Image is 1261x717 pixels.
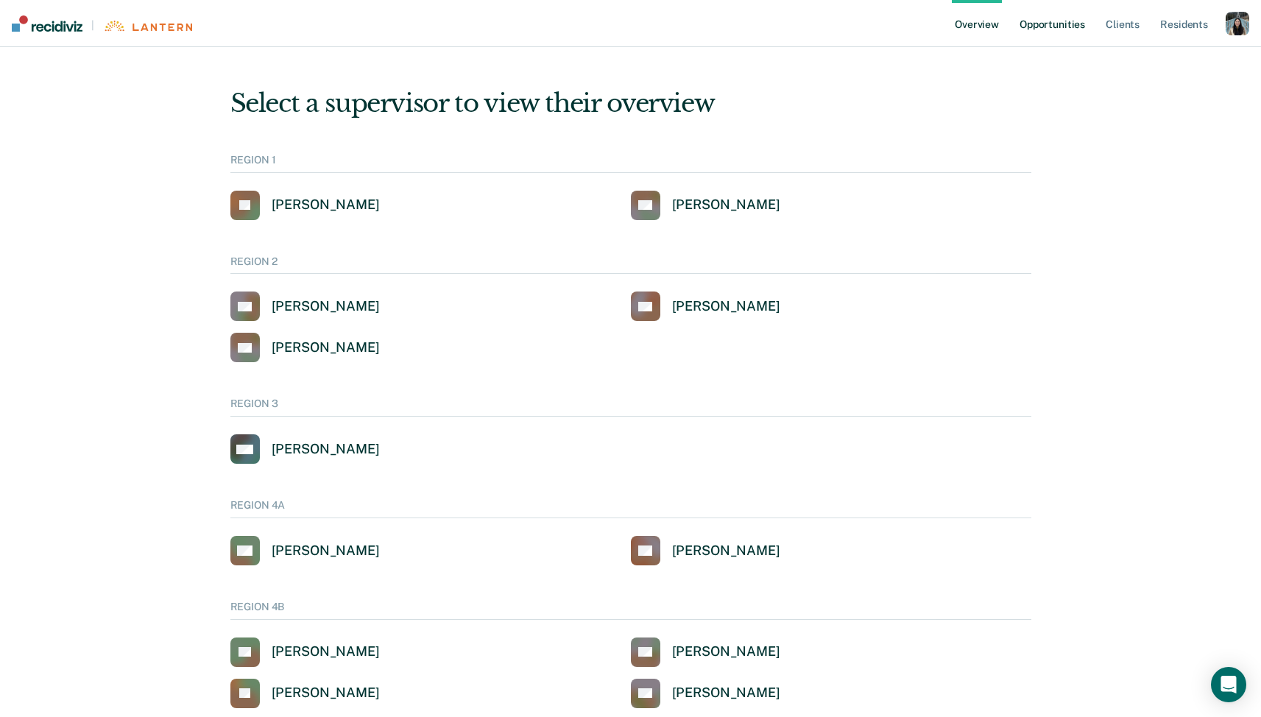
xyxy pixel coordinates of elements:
[230,499,1031,518] div: REGION 4A
[631,292,780,321] a: [PERSON_NAME]
[272,298,380,315] div: [PERSON_NAME]
[672,643,780,660] div: [PERSON_NAME]
[230,637,380,667] a: [PERSON_NAME]
[82,19,103,32] span: |
[631,637,780,667] a: [PERSON_NAME]
[631,679,780,708] a: [PERSON_NAME]
[230,255,1031,275] div: REGION 2
[272,339,380,356] div: [PERSON_NAME]
[230,191,380,220] a: [PERSON_NAME]
[272,643,380,660] div: [PERSON_NAME]
[631,536,780,565] a: [PERSON_NAME]
[672,298,780,315] div: [PERSON_NAME]
[230,536,380,565] a: [PERSON_NAME]
[272,685,380,702] div: [PERSON_NAME]
[230,601,1031,620] div: REGION 4B
[672,197,780,213] div: [PERSON_NAME]
[12,15,82,32] img: Recidiviz
[272,197,380,213] div: [PERSON_NAME]
[230,398,1031,417] div: REGION 3
[672,685,780,702] div: [PERSON_NAME]
[103,21,192,32] img: Lantern
[1211,667,1246,702] div: Open Intercom Messenger
[230,434,380,464] a: [PERSON_NAME]
[230,679,380,708] a: [PERSON_NAME]
[631,191,780,220] a: [PERSON_NAME]
[230,292,380,321] a: [PERSON_NAME]
[272,441,380,458] div: [PERSON_NAME]
[230,88,1031,119] div: Select a supervisor to view their overview
[230,333,380,362] a: [PERSON_NAME]
[230,154,1031,173] div: REGION 1
[672,543,780,559] div: [PERSON_NAME]
[12,15,192,32] a: |
[272,543,380,559] div: [PERSON_NAME]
